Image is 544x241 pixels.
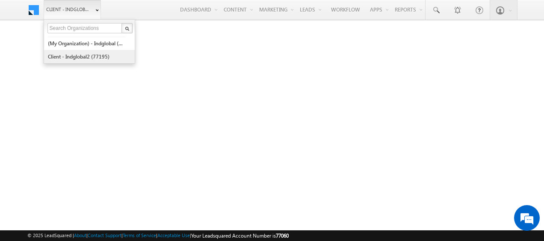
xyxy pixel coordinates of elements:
a: Contact Support [88,232,121,238]
input: Search Organizations [47,23,123,33]
a: About [74,232,86,238]
span: Client - indglobal1 (77060) [46,5,91,14]
a: Client - indglobal2 (77195) [47,50,126,63]
a: (My Organization) - indglobal (48060) [47,37,126,50]
span: 77060 [276,232,289,239]
a: Acceptable Use [157,232,190,238]
span: Your Leadsquared Account Number is [191,232,289,239]
img: d_60004797649_company_0_60004797649 [15,45,36,56]
a: Terms of Service [123,232,156,238]
div: Chat with us now [44,45,144,56]
img: Search [125,26,129,31]
em: Start Chat [116,185,155,196]
span: © 2025 LeadSquared | | | | | [27,232,289,240]
textarea: Type your message and hit 'Enter' [11,79,156,178]
div: Minimize live chat window [140,4,161,25]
